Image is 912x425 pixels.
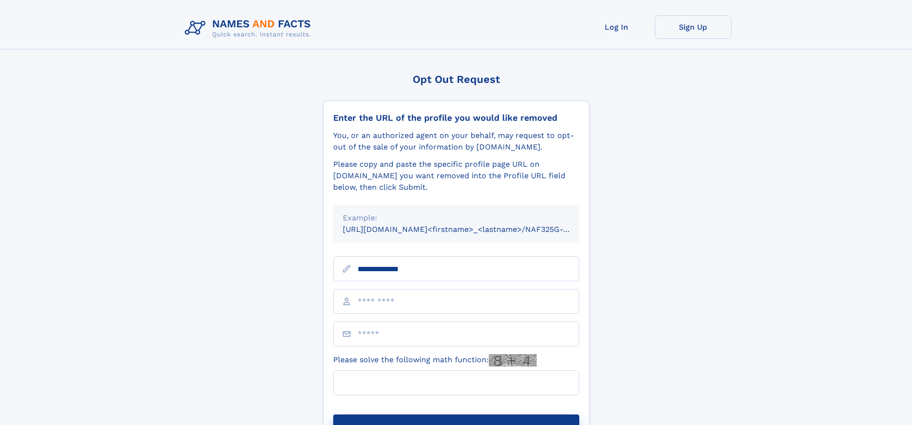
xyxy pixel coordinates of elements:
div: Example: [343,212,570,224]
small: [URL][DOMAIN_NAME]<firstname>_<lastname>/NAF325G-xxxxxxxx [343,225,597,234]
div: You, or an authorized agent on your behalf, may request to opt-out of the sale of your informatio... [333,130,579,153]
div: Enter the URL of the profile you would like removed [333,113,579,123]
img: Logo Names and Facts [181,15,319,41]
div: Please copy and paste the specific profile page URL on [DOMAIN_NAME] you want removed into the Pr... [333,159,579,193]
label: Please solve the following math function: [333,354,537,367]
a: Log In [578,15,655,39]
div: Opt Out Request [323,73,589,85]
a: Sign Up [655,15,732,39]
